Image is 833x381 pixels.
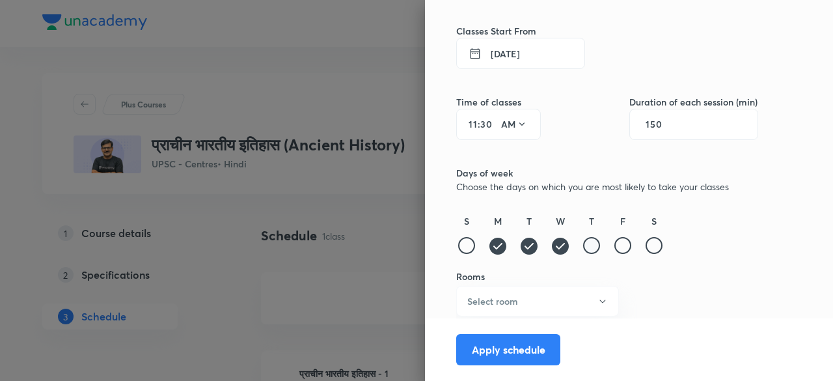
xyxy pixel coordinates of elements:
[620,214,625,228] h6: F
[456,38,585,69] button: [DATE]
[464,214,469,228] h6: S
[467,294,518,308] h6: Select room
[456,109,541,140] div: :
[456,180,758,193] p: Choose the days on which you are most likely to take your classes
[456,334,560,365] button: Apply schedule
[526,214,532,228] h6: T
[651,214,657,228] h6: S
[589,214,594,228] h6: T
[556,214,565,228] h6: W
[456,166,758,180] h6: Days of week
[629,95,758,109] h6: Duration of each session (min)
[496,114,532,135] button: AM
[456,286,619,317] button: Select room
[456,24,758,38] h6: Classes Start From
[456,270,758,283] h6: Rooms
[456,95,541,109] h6: Time of classes
[494,214,502,228] h6: M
